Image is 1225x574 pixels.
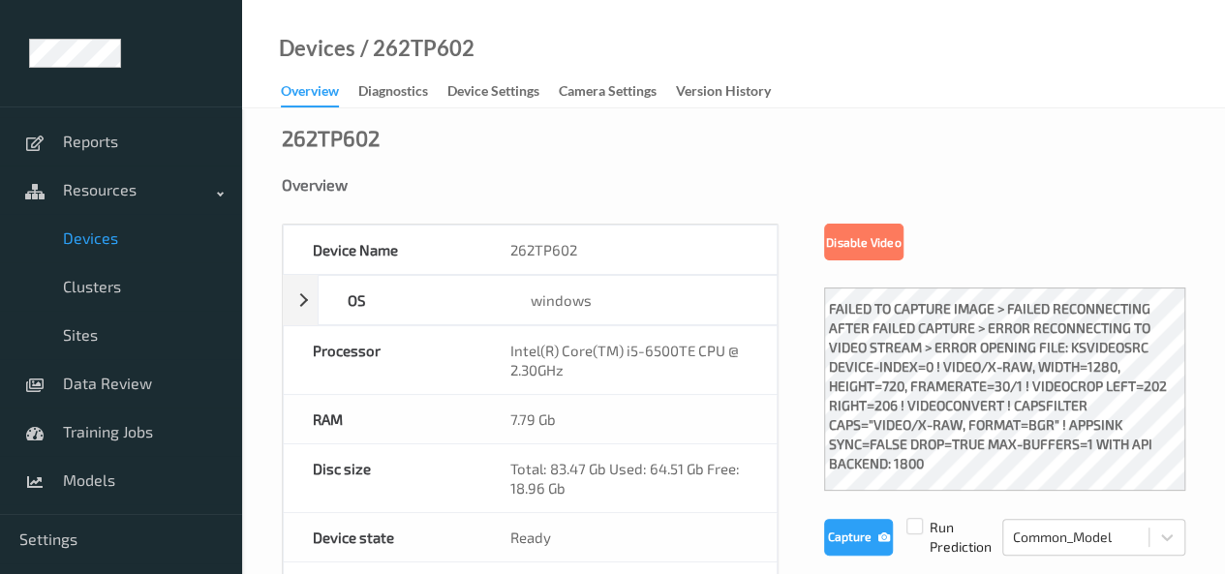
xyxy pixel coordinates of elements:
[481,226,777,274] div: 262TP602
[358,81,428,106] div: Diagnostics
[282,175,1185,195] div: Overview
[559,78,676,106] a: Camera Settings
[284,513,481,561] div: Device state
[824,294,1185,483] label: failed to capture image > failed reconnecting after failed capture > Error reconnecting to video ...
[481,513,777,561] div: Ready
[481,326,777,394] div: Intel(R) Core(TM) i5-6500TE CPU @ 2.30GHz
[283,275,778,325] div: OSwindows
[284,395,481,443] div: RAM
[502,276,777,324] div: windows
[481,444,777,512] div: Total: 83.47 Gb Used: 64.51 Gb Free: 18.96 Gb
[284,226,481,274] div: Device Name
[824,224,903,260] button: Disable Video
[281,81,339,107] div: Overview
[319,276,502,324] div: OS
[447,78,559,106] a: Device Settings
[824,519,893,556] button: Capture
[676,81,771,106] div: Version History
[284,444,481,512] div: Disc size
[893,518,1002,557] span: Run Prediction
[284,326,481,394] div: Processor
[481,395,777,443] div: 7.79 Gb
[559,81,657,106] div: Camera Settings
[358,78,447,106] a: Diagnostics
[282,128,380,147] div: 262TP602
[281,78,358,107] a: Overview
[676,78,790,106] a: Version History
[447,81,539,106] div: Device Settings
[355,39,475,58] div: / 262TP602
[279,39,355,58] a: Devices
